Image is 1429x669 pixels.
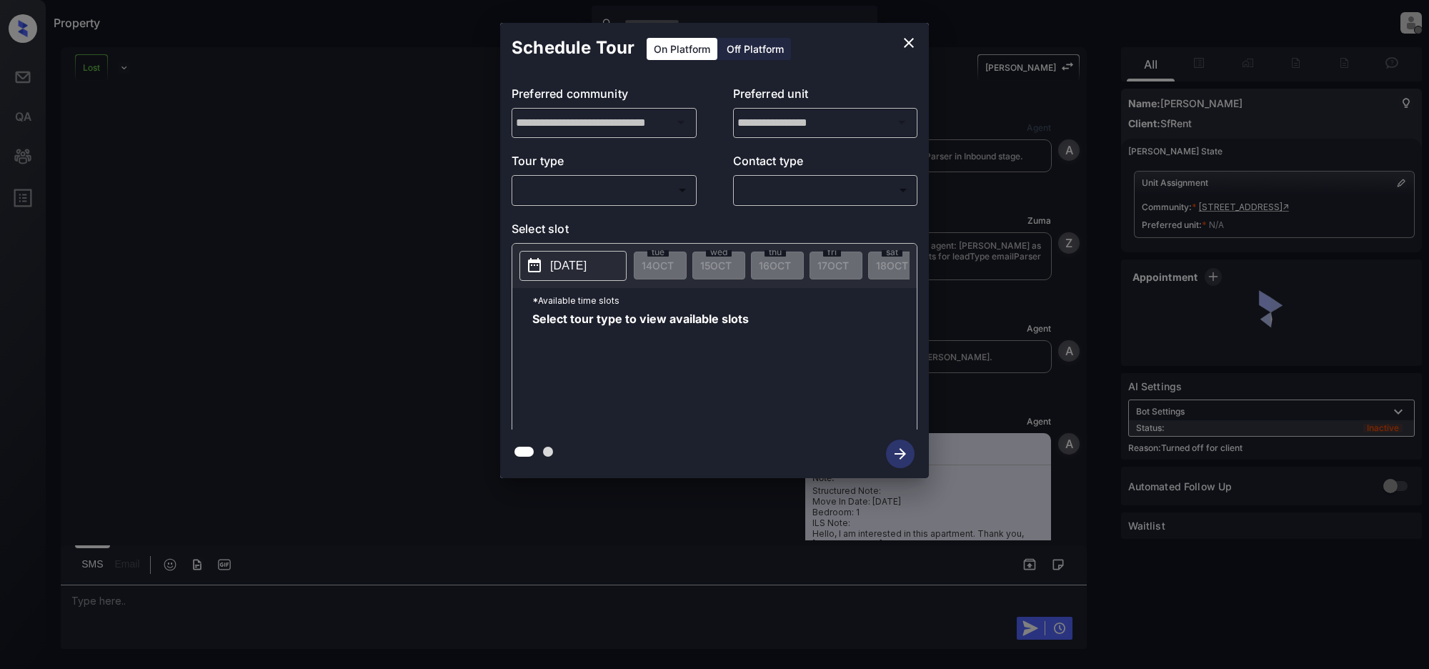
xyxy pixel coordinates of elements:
[512,152,697,174] p: Tour type
[720,38,791,60] div: Off Platform
[647,38,717,60] div: On Platform
[895,29,923,57] button: close
[733,84,918,107] p: Preferred unit
[532,287,917,312] p: *Available time slots
[733,152,918,174] p: Contact type
[519,250,627,280] button: [DATE]
[532,312,749,427] span: Select tour type to view available slots
[512,84,697,107] p: Preferred community
[500,23,646,73] h2: Schedule Tour
[550,257,587,274] p: [DATE]
[512,219,917,242] p: Select slot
